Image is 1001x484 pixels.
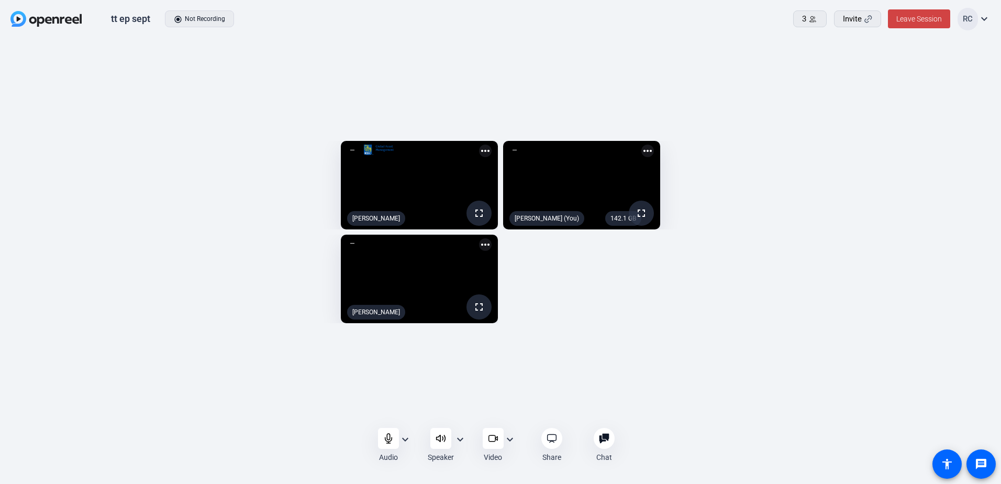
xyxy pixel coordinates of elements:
mat-icon: more_horiz [479,238,492,251]
div: [PERSON_NAME] [347,211,405,226]
div: Share [542,452,561,463]
div: Chat [596,452,612,463]
div: 142.1 GB [605,211,641,226]
mat-icon: fullscreen [473,207,485,219]
img: logo [364,145,394,155]
span: Leave Session [896,15,942,23]
mat-icon: fullscreen [473,301,485,313]
mat-icon: accessibility [941,458,953,470]
span: Invite [843,13,862,25]
div: Speaker [428,452,454,463]
mat-icon: more_horiz [479,145,492,157]
mat-icon: expand_more [399,433,411,446]
button: Leave Session [888,9,950,28]
button: 3 [793,10,827,27]
div: RC [958,8,978,30]
mat-icon: expand_more [978,13,991,25]
mat-icon: more_horiz [641,145,654,157]
div: [PERSON_NAME] [347,305,405,320]
button: Invite [834,10,881,27]
div: [PERSON_NAME] (You) [509,211,584,226]
div: tt ep sept [111,13,150,25]
mat-icon: expand_more [504,433,516,446]
img: OpenReel logo [10,11,82,27]
mat-icon: fullscreen [635,207,648,219]
mat-icon: message [975,458,987,470]
div: Audio [379,452,398,463]
span: 3 [802,13,806,25]
div: Video [484,452,502,463]
mat-icon: expand_more [454,433,466,446]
